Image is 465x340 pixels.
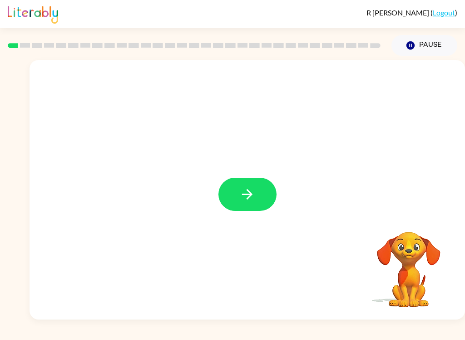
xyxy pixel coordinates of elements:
[391,35,457,56] button: Pause
[433,8,455,17] a: Logout
[366,8,430,17] span: R [PERSON_NAME]
[8,4,58,24] img: Literably
[363,218,454,309] video: Your browser must support playing .mp4 files to use Literably. Please try using another browser.
[366,8,457,17] div: ( )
